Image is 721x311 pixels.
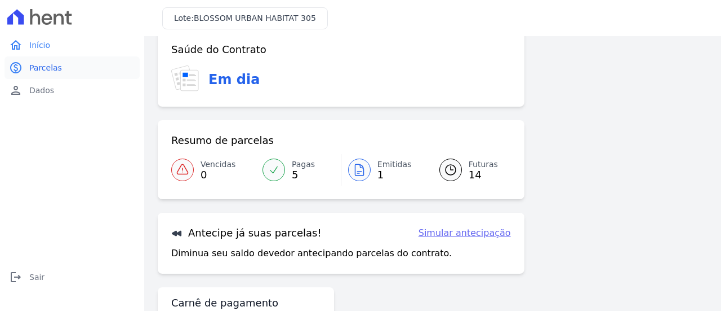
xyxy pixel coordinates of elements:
span: 5 [292,170,315,179]
span: 1 [377,170,412,179]
a: homeInício [5,34,140,56]
h3: Saúde do Contrato [171,43,266,56]
span: Futuras [469,159,498,170]
h3: Resumo de parcelas [171,134,274,147]
span: Sair [29,271,44,283]
i: person [9,84,23,97]
a: logoutSair [5,266,140,288]
a: Vencidas 0 [171,154,256,186]
span: Vencidas [201,159,235,170]
i: paid [9,61,23,75]
span: Pagas [292,159,315,170]
a: personDados [5,79,140,102]
a: Emitidas 1 [341,154,426,186]
a: Simular antecipação [419,226,511,240]
h3: Antecipe já suas parcelas! [171,226,322,240]
span: 14 [469,170,498,179]
h3: Lote: [174,12,316,24]
span: Dados [29,85,54,96]
i: home [9,38,23,52]
span: BLOSSOM URBAN HABITAT 305 [194,14,316,23]
p: Diminua seu saldo devedor antecipando parcelas do contrato. [171,247,452,260]
h3: Em dia [208,69,260,90]
span: 0 [201,170,235,179]
span: Parcelas [29,62,62,73]
span: Emitidas [377,159,412,170]
a: paidParcelas [5,56,140,79]
a: Pagas 5 [256,154,341,186]
a: Futuras 14 [426,154,511,186]
h3: Carnê de pagamento [171,296,278,310]
span: Início [29,40,50,51]
i: logout [9,270,23,284]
